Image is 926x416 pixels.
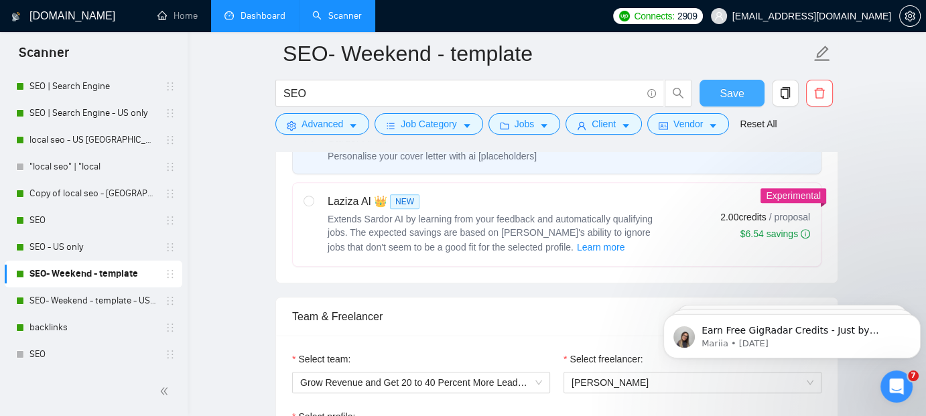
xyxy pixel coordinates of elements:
span: Vendor [673,117,703,131]
span: info-circle [647,89,656,98]
a: SEO- Weekend - template - US only [29,287,157,314]
span: caret-down [621,121,631,131]
span: holder [165,161,176,172]
button: Save [700,80,765,107]
span: / proposal [769,210,810,224]
a: searchScanner [312,10,362,21]
label: Select team: [292,352,350,366]
span: caret-down [539,121,549,131]
div: $6.54 savings [740,227,810,240]
a: backlinks [29,314,157,341]
span: caret-down [708,121,718,131]
p: Message from Mariia, sent 6w ago [44,52,246,64]
span: info-circle [801,229,810,238]
span: [PERSON_NAME] [572,377,649,388]
span: holder [165,81,176,92]
span: 2.00 credits [720,210,766,224]
button: search [665,80,691,107]
span: Advanced [302,117,343,131]
span: holder [165,108,176,119]
span: holder [165,188,176,199]
span: 👑 [374,194,387,210]
button: delete [806,80,833,107]
span: holder [165,269,176,279]
span: setting [900,11,920,21]
span: Grow Revenue and Get 20 to 40 Percent More Leads Every Month [300,372,542,393]
span: Extends Sardor AI by learning from your feedback and automatically qualifying jobs. The expected ... [328,214,653,253]
a: dashboardDashboard [224,10,285,21]
a: SEO- Weekend - template [29,261,157,287]
button: folderJobscaret-down [488,113,561,135]
button: idcardVendorcaret-down [647,113,729,135]
input: Scanner name... [283,37,811,70]
span: holder [165,135,176,145]
a: local seo - US [GEOGRAPHIC_DATA] [29,127,157,153]
div: Team & Freelancer [292,297,821,336]
a: SEO [29,341,157,368]
input: Search Freelance Jobs... [283,85,641,102]
span: folder [500,121,509,131]
a: SEO | Search Engine [29,73,157,100]
a: "local seo" | "local [29,153,157,180]
span: caret-down [462,121,472,131]
span: holder [165,295,176,306]
span: Save [720,85,744,102]
span: NEW [390,194,419,209]
span: Earn Free GigRadar Credits - Just by Sharing Your Story! 💬 Want more credits for sending proposal... [44,39,245,316]
span: Experimental [766,190,821,201]
button: settingAdvancedcaret-down [275,113,369,135]
a: Reset All [740,117,777,131]
iframe: Intercom live chat [880,370,913,403]
span: idcard [659,121,668,131]
span: Client [592,117,616,131]
div: Laziza AI [328,194,663,210]
span: holder [165,215,176,226]
span: Job Category [401,117,456,131]
a: SEO | Search Engine - US only [29,100,157,127]
img: logo [11,6,21,27]
span: Scanner [8,43,80,71]
span: holder [165,349,176,360]
button: userClientcaret-down [566,113,642,135]
span: double-left [159,385,173,398]
button: Laziza AI NEWExtends Sardor AI by learning from your feedback and automatically qualifying jobs. ... [576,239,626,255]
img: upwork-logo.png [619,11,630,21]
span: caret-down [348,121,358,131]
a: homeHome [157,10,198,21]
button: barsJob Categorycaret-down [375,113,482,135]
span: copy [773,87,798,99]
span: bars [386,121,395,131]
span: Learn more [577,240,625,255]
button: copy [772,80,799,107]
span: search [665,87,691,99]
span: Connects: [634,9,674,23]
button: setting [899,5,921,27]
span: user [714,11,724,21]
span: 7 [908,370,919,381]
span: holder [165,322,176,333]
span: Jobs [515,117,535,131]
span: delete [807,87,832,99]
span: edit [813,45,831,62]
iframe: Intercom notifications message [658,286,926,380]
span: 2909 [677,9,698,23]
a: SEO [29,207,157,234]
span: user [577,121,586,131]
div: Personalise your cover letter with ai [placeholders] [328,149,537,163]
a: setting [899,11,921,21]
a: Copy of local seo - [GEOGRAPHIC_DATA]- [GEOGRAPHIC_DATA]- [GEOGRAPHIC_DATA] [29,180,157,207]
span: setting [287,121,296,131]
label: Select freelancer: [564,352,643,366]
a: SEO - US only [29,234,157,261]
span: holder [165,242,176,253]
